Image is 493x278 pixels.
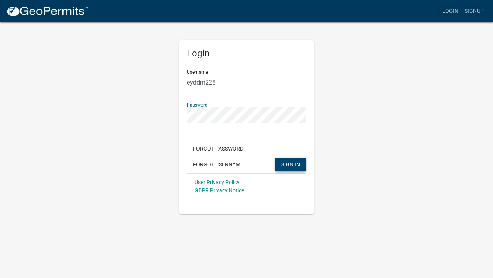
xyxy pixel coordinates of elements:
span: SIGN IN [281,161,300,167]
a: Signup [461,4,487,19]
h5: Login [187,48,306,59]
a: User Privacy Policy [195,179,240,185]
button: SIGN IN [275,158,306,171]
a: Login [439,4,461,19]
a: GDPR Privacy Notice [195,187,244,193]
button: Forgot Password [187,142,250,156]
button: Forgot Username [187,158,250,171]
